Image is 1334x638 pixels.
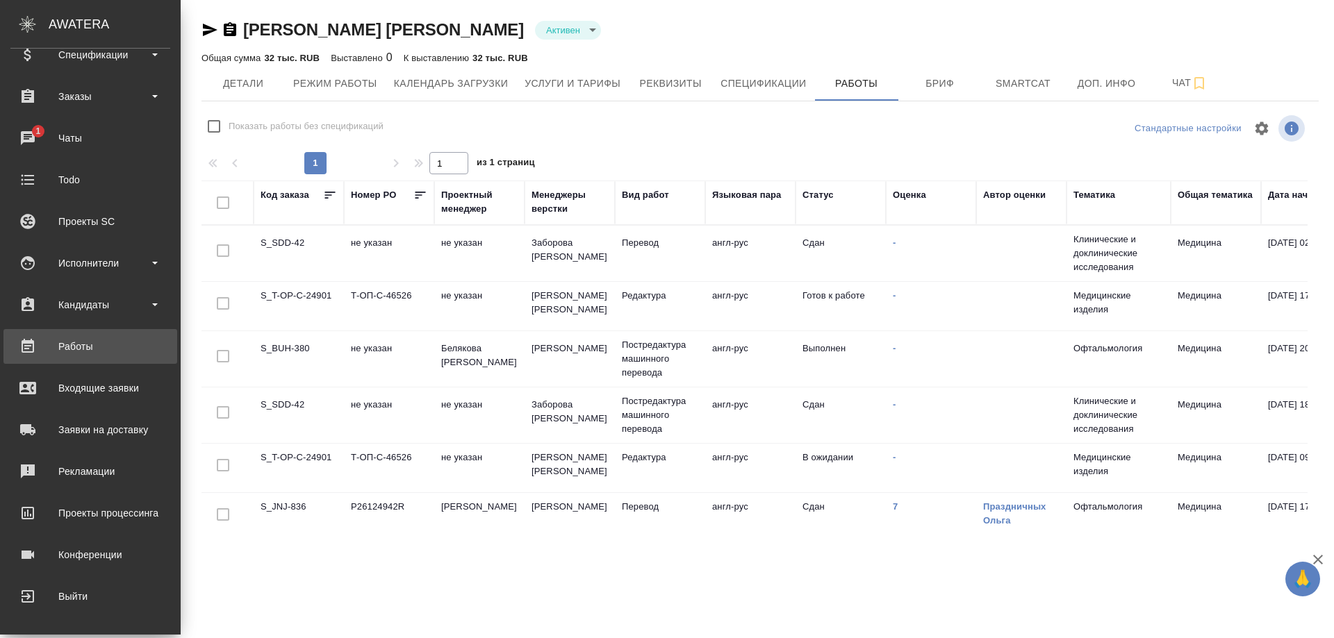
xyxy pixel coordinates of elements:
td: S_T-OP-C-24901 [254,444,344,492]
div: Активен [535,21,601,40]
p: Перевод [622,236,698,250]
p: Постредактура машинного перевода [622,338,698,380]
p: Офтальмология [1073,342,1164,355]
button: Скопировать ссылку [222,22,238,38]
p: Клинические и доклинические исследования [1073,233,1164,274]
a: 1Чаты [3,121,177,156]
td: англ-рус [705,391,796,439]
div: Спецификации [10,44,170,65]
a: - [893,237,896,248]
td: англ-рус [705,335,796,383]
div: Заказы [10,86,170,107]
td: Заборова [PERSON_NAME] [525,391,615,439]
div: Дата начала [1268,188,1324,202]
span: Доп. инфо [1073,75,1140,92]
td: не указан [434,391,525,439]
div: Код заказа [261,188,309,202]
td: Сдан [796,391,886,439]
div: Проекты SC [10,211,170,232]
td: Выполнен [796,335,886,383]
td: Сдан [796,493,886,542]
p: Общая сумма [201,53,264,63]
span: Режим работы [293,75,377,92]
div: Вид работ [622,188,669,202]
td: не указан [344,229,434,278]
a: - [893,399,896,410]
td: англ-рус [705,282,796,330]
p: 32 тыс. RUB [264,53,320,63]
div: AWATERA [49,10,181,38]
div: Заявки на доставку [10,419,170,440]
div: Входящие заявки [10,378,170,398]
td: [PERSON_NAME] [434,493,525,542]
td: не указан [434,444,525,492]
a: - [893,290,896,301]
div: Автор оценки [983,188,1046,202]
td: S_SDD-42 [254,229,344,278]
p: 32 тыс. RUB [472,53,528,63]
td: не указан [434,229,525,278]
div: Проекты процессинга [10,503,170,523]
div: Общая тематика [1178,188,1253,202]
p: Перевод [622,500,698,514]
div: split button [1131,118,1245,140]
span: Услуги и тарифы [525,75,620,92]
td: Т-ОП-С-46526 [344,444,434,492]
td: англ-рус [705,493,796,542]
span: Календарь загрузки [394,75,509,92]
span: Настроить таблицу [1245,112,1278,145]
td: В ожидании [796,444,886,492]
div: Статус [802,188,834,202]
div: Работы [10,336,170,357]
td: англ-рус [705,229,796,278]
td: Медицина [1171,493,1261,542]
div: Конференции [10,544,170,565]
div: 0 [331,49,393,66]
a: Рекламации [3,454,177,489]
a: Todo [3,162,177,197]
td: S_JNJ-836 [254,493,344,542]
td: не указан [344,335,434,383]
span: Спецификации [720,75,806,92]
td: Медицина [1171,391,1261,439]
td: [PERSON_NAME] [525,335,615,383]
div: Менеджеры верстки [532,188,608,216]
button: 🙏 [1285,562,1320,596]
td: S_T-OP-C-24901 [254,282,344,330]
svg: Подписаться [1191,75,1208,92]
a: - [893,343,896,353]
span: Детали [210,75,277,92]
span: 1 [27,124,49,138]
td: Медицина [1171,229,1261,278]
p: Постредактура машинного перевода [622,394,698,436]
div: Кандидаты [10,294,170,315]
a: Конференции [3,537,177,572]
span: Работы [823,75,890,92]
td: [PERSON_NAME] [PERSON_NAME] [525,444,615,492]
p: Медицинские изделия [1073,289,1164,317]
span: Бриф [907,75,973,92]
div: Тематика [1073,188,1115,202]
td: Медицина [1171,444,1261,492]
td: P26124942R [344,493,434,542]
a: Проекты процессинга [3,496,177,530]
td: Сдан [796,229,886,278]
td: не указан [434,282,525,330]
a: Выйти [3,579,177,614]
td: S_SDD-42 [254,391,344,439]
a: Заявки на доставку [3,412,177,447]
a: 7 [893,501,898,512]
a: - [893,452,896,462]
a: Работы [3,329,177,364]
td: Готов к работе [796,282,886,330]
td: [PERSON_NAME] [PERSON_NAME] [525,282,615,330]
p: Медицинские изделия [1073,451,1164,478]
td: не указан [344,391,434,439]
td: S_BUH-380 [254,335,344,383]
span: Smartcat [990,75,1057,92]
div: Чаты [10,128,170,149]
td: Заборова [PERSON_NAME] [525,229,615,278]
div: Рекламации [10,461,170,482]
div: Исполнители [10,253,170,274]
p: Выставлено [331,53,386,63]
